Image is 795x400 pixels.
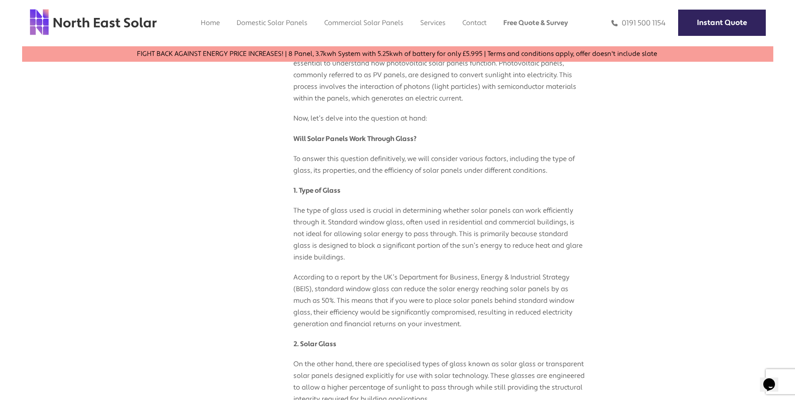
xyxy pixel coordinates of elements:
[611,18,666,28] a: 0191 500 1154
[760,367,787,392] iframe: chat widget
[293,145,586,176] p: To answer this question definitively, we will consider various factors, including the type of gla...
[293,196,586,263] p: The type of glass used is crucial in determining whether solar panels can work efficiently throug...
[678,10,766,36] a: Instant Quote
[29,8,157,36] img: north east solar logo
[293,186,341,195] strong: 1. Type of Glass
[462,18,487,27] a: Contact
[293,263,586,330] p: According to a report by the UK’s Department for Business, Energy & Industrial Strategy (BEIS), s...
[293,134,416,143] strong: Will Solar Panels Work Through Glass?
[293,340,336,348] strong: 2. Solar Glass
[503,18,568,27] a: Free Quote & Survey
[324,18,404,27] a: Commercial Solar Panels
[201,18,220,27] a: Home
[420,18,446,27] a: Services
[293,104,586,124] p: Now, let’s delve into the question at hand:
[237,18,308,27] a: Domestic Solar Panels
[293,38,586,104] p: Before diving into the intricacies of whether solar panels can work through glass, it’s essential...
[611,18,618,28] img: phone icon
